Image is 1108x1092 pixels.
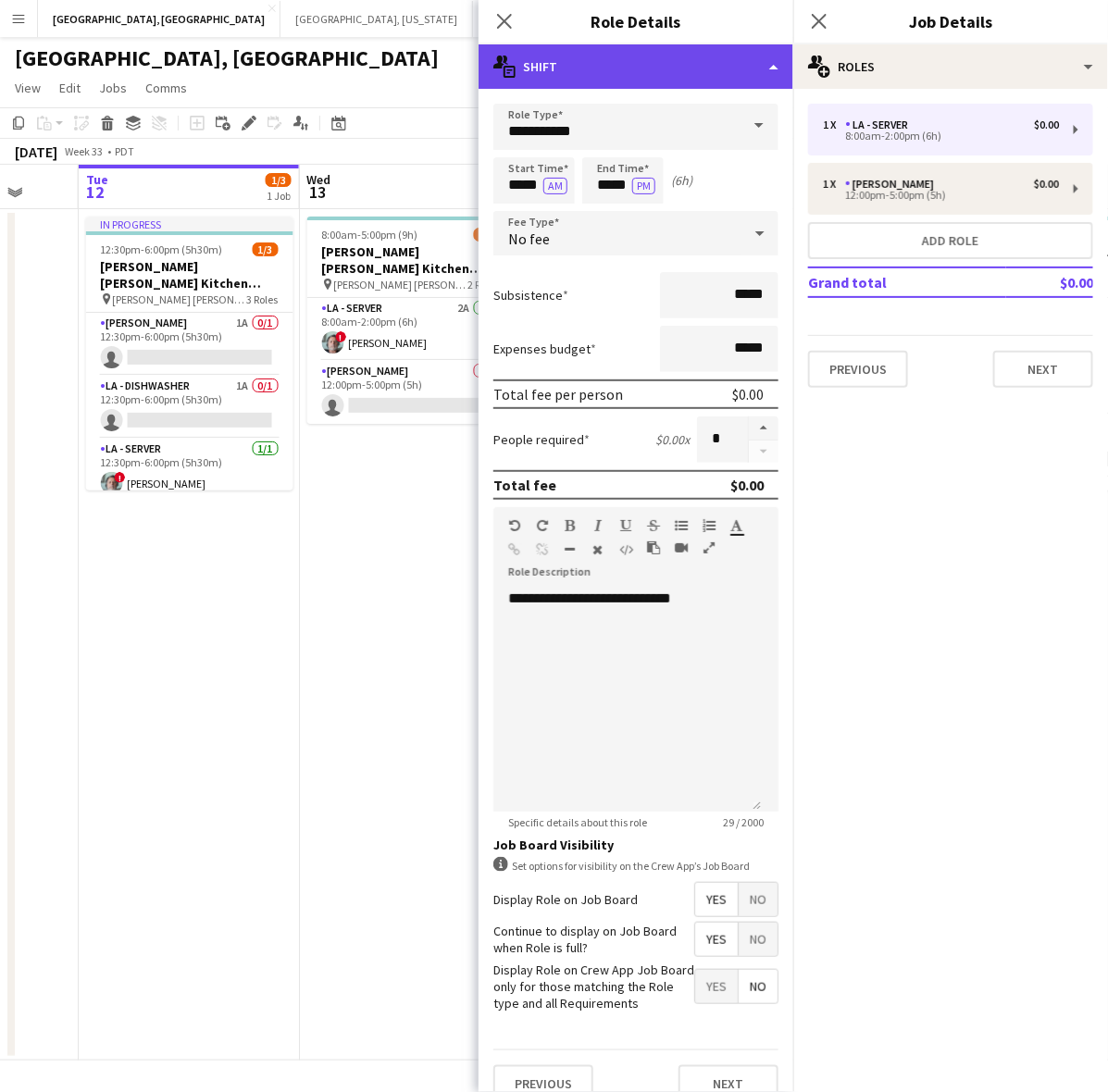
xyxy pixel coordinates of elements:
button: PM [632,178,655,194]
div: PDT [115,144,134,158]
div: $0.00 [1034,178,1059,191]
h3: Job Board Visibility [493,837,778,853]
div: $0.00 [1034,118,1059,131]
div: 8:00am-2:00pm (6h) [823,131,1059,141]
div: Set options for visibility on the Crew App’s Job Board [493,857,778,875]
span: Edit [59,80,81,96]
td: Grand total [808,267,1006,297]
div: Total fee per person [493,385,623,403]
h3: [PERSON_NAME] [PERSON_NAME] Kitchen [DATE] [307,243,515,277]
span: 1/3 [266,173,292,187]
button: Paste as plain text [647,540,660,555]
button: Unordered List [675,518,688,533]
button: Insert video [675,540,688,555]
span: [PERSON_NAME] [PERSON_NAME] Catering [334,278,468,292]
button: Fullscreen [703,540,716,555]
button: Strikethrough [647,518,660,533]
button: Italic [591,518,604,533]
div: (6h) [671,172,692,189]
button: Text Color [730,518,743,533]
div: 1 x [823,178,845,191]
button: Horizontal Line [564,542,577,557]
h3: Job Details [793,9,1108,33]
a: Comms [138,76,194,100]
span: 3 Roles [247,292,279,306]
button: Increase [749,416,778,441]
a: Edit [52,76,88,100]
span: Tue [86,171,108,188]
span: 29 / 2000 [708,815,778,829]
div: Shift [479,44,793,89]
span: No [739,970,778,1003]
label: Display Role on Crew App Job Board only for those matching the Role type and all Requirements [493,962,694,1012]
span: 1/2 [474,228,500,242]
button: Clear Formatting [591,542,604,557]
span: ! [336,331,347,342]
span: Yes [695,970,738,1003]
button: Bold [564,518,577,533]
button: Next [993,351,1093,388]
span: ! [115,472,126,483]
span: 12 [83,181,108,203]
span: Wed [307,171,331,188]
button: [GEOGRAPHIC_DATA], [GEOGRAPHIC_DATA] [38,1,280,37]
label: Expenses budget [493,341,596,357]
div: In progress [86,217,293,231]
app-card-role: LA - Server1/112:30pm-6:00pm (5h30m)![PERSON_NAME] [86,439,293,502]
div: Total fee [493,476,556,494]
div: $0.00 [732,385,764,403]
div: 1 x [823,118,845,131]
app-card-role: LA - Dishwasher1A0/112:30pm-6:00pm (5h30m) [86,376,293,439]
span: Jobs [99,80,127,96]
button: Previous [808,351,908,388]
a: Jobs [92,76,134,100]
span: 2 Roles [468,278,500,292]
button: HTML Code [619,542,632,557]
span: Comms [145,80,187,96]
span: 12:30pm-6:00pm (5h30m) [101,242,223,256]
span: Yes [695,883,738,916]
button: Undo [508,518,521,533]
span: 13 [305,181,331,203]
button: Add role [808,222,1093,259]
h3: [PERSON_NAME] [PERSON_NAME] Kitchen [DATE] [86,258,293,292]
label: Display Role on Job Board [493,891,638,908]
div: 1 Job [267,189,291,203]
label: Continue to display on Job Board when Role is full? [493,923,694,956]
span: Week 33 [61,144,107,158]
button: Redo [536,518,549,533]
div: [PERSON_NAME] [845,178,941,191]
button: Ordered List [703,518,716,533]
div: $0.00 x [655,431,690,448]
div: Roles [793,44,1108,89]
span: Yes [695,923,738,956]
span: [PERSON_NAME] [PERSON_NAME] Catering [113,292,247,306]
a: View [7,76,48,100]
button: AM [543,178,567,194]
app-card-role: [PERSON_NAME]1A0/112:30pm-6:00pm (5h30m) [86,313,293,376]
h3: Role Details [479,9,793,33]
div: $0.00 [730,476,764,494]
h1: [GEOGRAPHIC_DATA], [GEOGRAPHIC_DATA] [15,44,439,72]
label: Subsistence [493,287,568,304]
span: No [739,883,778,916]
app-card-role: [PERSON_NAME]0/112:00pm-5:00pm (5h) [307,361,515,424]
button: Underline [619,518,632,533]
div: 12:00pm-5:00pm (5h) [823,191,1059,200]
span: No fee [508,230,550,248]
td: $0.00 [1006,267,1093,297]
span: 8:00am-5:00pm (9h) [322,228,418,242]
label: People required [493,431,590,448]
app-job-card: 8:00am-5:00pm (9h)1/2[PERSON_NAME] [PERSON_NAME] Kitchen [DATE] [PERSON_NAME] [PERSON_NAME] Cater... [307,217,515,424]
app-job-card: In progress12:30pm-6:00pm (5h30m)1/3[PERSON_NAME] [PERSON_NAME] Kitchen [DATE] [PERSON_NAME] [PER... [86,217,293,490]
span: No [739,923,778,956]
app-card-role: LA - Server2A1/18:00am-2:00pm (6h)![PERSON_NAME] [307,298,515,361]
span: 1/3 [253,242,279,256]
span: View [15,80,41,96]
div: [DATE] [15,143,57,161]
div: LA - Server [845,118,915,131]
button: [GEOGRAPHIC_DATA], [US_STATE] [280,1,473,37]
span: Specific details about this role [493,815,662,829]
